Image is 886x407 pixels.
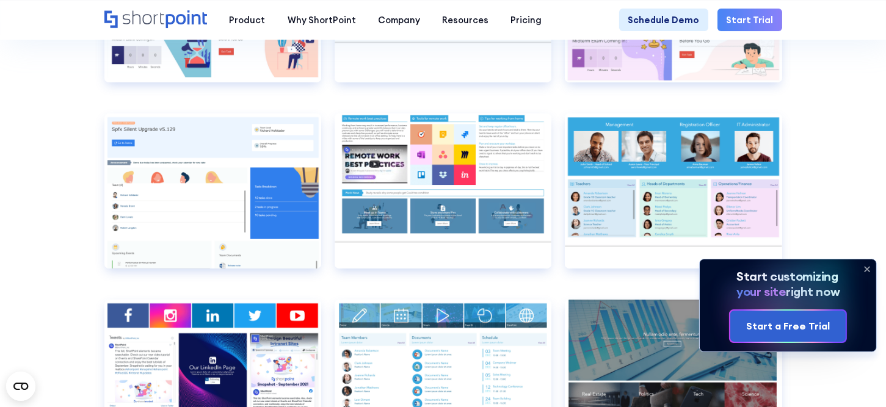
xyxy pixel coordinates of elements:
[229,13,265,27] div: Product
[277,9,367,31] a: Why ShortPoint
[104,113,322,286] a: Microsoft Teams Project Template
[730,311,846,342] a: Start a Free Trial
[378,13,420,27] div: Company
[431,9,499,31] a: Resources
[565,113,782,286] a: Microsoft Teams School Contacts
[218,9,276,31] a: Product
[6,372,35,401] button: Open CMP widget
[288,13,356,27] div: Why ShortPoint
[335,113,552,286] a: Microsoft Teams Remote Work
[619,9,708,31] a: Schedule Demo
[667,266,886,407] iframe: Chat Widget
[367,9,431,31] a: Company
[104,10,208,30] a: Home
[510,13,542,27] div: Pricing
[717,9,782,31] a: Start Trial
[746,319,830,333] div: Start a Free Trial
[442,13,488,27] div: Resources
[499,9,553,31] a: Pricing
